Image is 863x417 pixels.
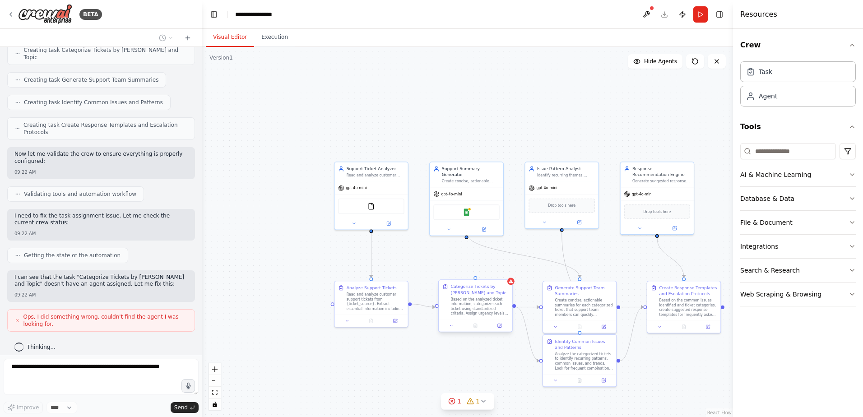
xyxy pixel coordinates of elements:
button: Open in side panel [372,220,406,227]
div: Web Scraping & Browsing [740,290,821,299]
button: Click to speak your automation idea [181,379,195,393]
div: 09:22 AM [14,292,188,298]
nav: breadcrumb [235,10,280,19]
button: toggle interactivity [209,398,221,410]
div: Categorize Tickets by [PERSON_NAME] and TopicBased on the analyzed ticket information, categorize... [438,281,513,334]
span: Validating tools and automation workflow [24,190,136,198]
span: 1 [457,397,461,406]
button: Hide right sidebar [713,8,726,21]
span: Getting the state of the automation [24,252,121,259]
button: Open in side panel [658,225,691,232]
div: Analyze Support TicketsRead and analyze customer support tickets from {ticket_source}. Extract es... [334,281,408,328]
span: gpt-4o-mini [537,186,557,191]
div: Based on the common issues identified and ticket categories, create suggested response templates ... [659,298,717,317]
g: Edge from ff933fd0-eef8-465d-9f9e-3031789d1a16 to 700af361-bdfb-40ce-9655-2dd4efce62fc [368,233,374,277]
button: Web Scraping & Browsing [740,283,856,306]
div: Create concise, actionable summaries of categorized support tickets for the support team, highlig... [442,179,500,184]
div: Response Recommendation Engine [632,166,690,177]
p: Now let me validate the crew to ensure everything is properly configured: [14,151,188,165]
button: Database & Data [740,187,856,210]
button: Execution [254,28,295,47]
span: Drop tools here [643,208,671,214]
span: Creating task Create Response Templates and Escalation Protocols [23,121,187,136]
button: Open in side panel [594,377,614,384]
g: Edge from ad5b2c36-d253-467f-8e81-1f24fd576c05 to 52789fd5-0723-4499-aaea-06ba0924114d [516,304,539,310]
span: Drop tools here [548,203,575,208]
p: I need to fix the task assignment issue. Let me check the current crew status: [14,213,188,227]
div: Analyze the categorized tickets to identify recurring patterns, common issues, and trends. Look f... [555,352,612,371]
div: Search & Research [740,266,800,275]
button: No output available [567,377,592,384]
div: Identify Common Issues and Patterns [555,338,612,350]
div: Version 1 [209,54,233,61]
g: Edge from 3d6a9fe8-e602-4e17-a7cd-dd716e7ad535 to 1361e031-aa77-45e4-8974-6a0c96780a5a [620,304,643,364]
span: gpt-4o-mini [346,186,367,191]
div: Tools [740,139,856,314]
div: Support Ticket AnalyzerRead and analyze customer support tickets from {ticket_source}, extracting... [334,162,408,230]
img: Logo [18,4,72,24]
div: BETA [79,9,102,20]
button: 11 [441,393,494,410]
p: I can see that the task "Categorize Tickets by [PERSON_NAME] and Topic" doesn't have an agent ass... [14,274,188,288]
div: Support Summary GeneratorCreate concise, actionable summaries of categorized support tickets for ... [429,162,504,236]
g: Edge from a3af54c8-5413-4d9c-8c5b-02521614e799 to 52789fd5-0723-4499-aaea-06ba0924114d [464,233,583,277]
div: React Flow controls [209,363,221,410]
div: Integrations [740,242,778,251]
img: Google Sheets [463,208,470,216]
button: zoom out [209,375,221,387]
div: Support Ticket Analyzer [347,166,404,171]
span: Send [174,404,188,411]
button: Hide left sidebar [208,8,220,21]
div: 09:22 AM [14,230,188,237]
button: Switch to previous chat [155,32,177,43]
button: Open in side panel [489,322,510,329]
div: Identify recurring themes, common issues, and patterns across support tickets to provide insights... [537,173,595,178]
button: Improve [4,402,43,413]
div: File & Document [740,218,793,227]
div: Database & Data [740,194,794,203]
g: Edge from 700af361-bdfb-40ce-9655-2dd4efce62fc to ad5b2c36-d253-467f-8e81-1f24fd576c05 [412,301,435,310]
span: Thinking... [27,343,56,351]
div: 09:22 AM [14,169,188,176]
button: Send [171,402,199,413]
div: AI & Machine Learning [740,170,811,179]
button: Open in side panel [594,323,614,330]
button: Visual Editor [206,28,254,47]
div: Read and analyze customer support tickets from {ticket_source}. Extract essential information inc... [347,292,404,311]
div: Create concise, actionable summaries for each categorized ticket that support team members can qu... [555,298,612,317]
div: Create Response Templates and Escalation Protocols [659,285,717,297]
span: Improve [17,404,39,411]
div: Create Response Templates and Escalation ProtocolsBased on the common issues identified and ticke... [647,281,721,334]
div: Identify Common Issues and PatternsAnalyze the categorized tickets to identify recurring patterns... [543,334,617,387]
span: Creating task Generate Support Team Summaries [24,76,158,83]
button: Open in side panel [562,219,596,226]
button: File & Document [740,211,856,234]
g: Edge from 52789fd5-0723-4499-aaea-06ba0924114d to 1361e031-aa77-45e4-8974-6a0c96780a5a [620,304,643,310]
button: No output available [671,323,696,330]
span: Creating task Categorize Tickets by [PERSON_NAME] and Topic [24,46,187,61]
div: Generate suggested responses for common support questions and create escalation protocols for urg... [632,179,690,184]
div: Read and analyze customer support tickets from {ticket_source}, extracting key information includ... [347,173,404,178]
div: Generate Support Team Summaries [555,285,612,297]
button: Open in side panel [467,226,501,233]
button: Open in side panel [698,323,718,330]
h4: Resources [740,9,777,20]
span: 1 [476,397,480,406]
span: Creating task Identify Common Issues and Patterns [24,99,163,106]
div: Issue Pattern AnalystIdentify recurring themes, common issues, and patterns across support ticket... [524,162,599,229]
div: Categorize Tickets by [PERSON_NAME] and Topic [451,284,509,296]
button: Open in side panel [385,317,405,324]
g: Edge from 5c992c9f-ee3f-4197-b856-3a5126931637 to 1361e031-aa77-45e4-8974-6a0c96780a5a [654,238,687,278]
button: AI & Machine Learning [740,163,856,186]
img: FileReadTool [367,203,375,210]
button: Hide Agents [628,54,682,69]
button: fit view [209,387,221,398]
a: React Flow attribution [707,410,732,415]
div: Generate Support Team SummariesCreate concise, actionable summaries for each categorized ticket t... [543,281,617,334]
div: Agent [759,92,777,101]
span: gpt-4o-mini [441,192,462,197]
button: Crew [740,32,856,58]
button: No output available [358,317,384,324]
button: Tools [740,114,856,139]
button: No output available [567,323,592,330]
